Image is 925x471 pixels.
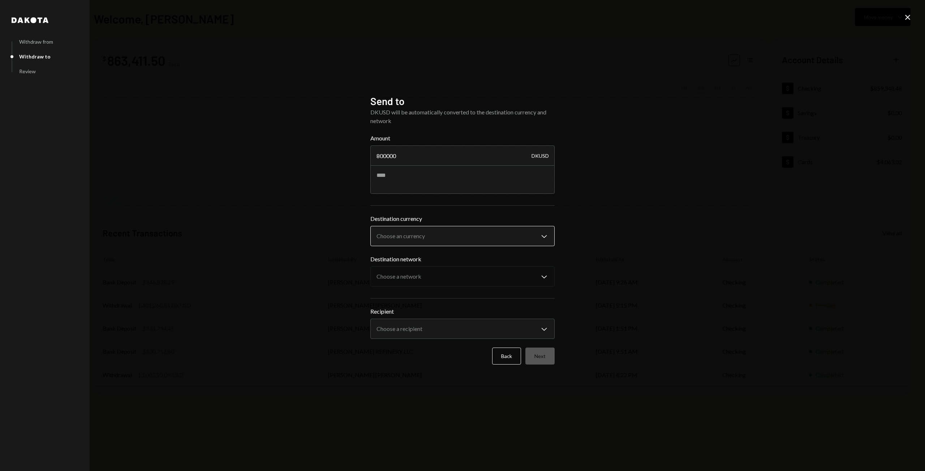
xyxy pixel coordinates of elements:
[19,53,51,60] div: Withdraw to
[370,94,555,108] h2: Send to
[370,214,555,223] label: Destination currency
[19,68,36,74] div: Review
[370,108,555,125] div: DKUSD will be automatically converted to the destination currency and network
[370,134,555,143] label: Amount
[370,255,555,263] label: Destination network
[370,319,555,339] button: Recipient
[19,39,53,45] div: Withdraw from
[370,226,555,246] button: Destination currency
[492,348,521,365] button: Back
[370,307,555,316] label: Recipient
[370,266,555,287] button: Destination network
[370,145,555,166] input: Enter amount
[532,145,549,166] div: DKUSD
